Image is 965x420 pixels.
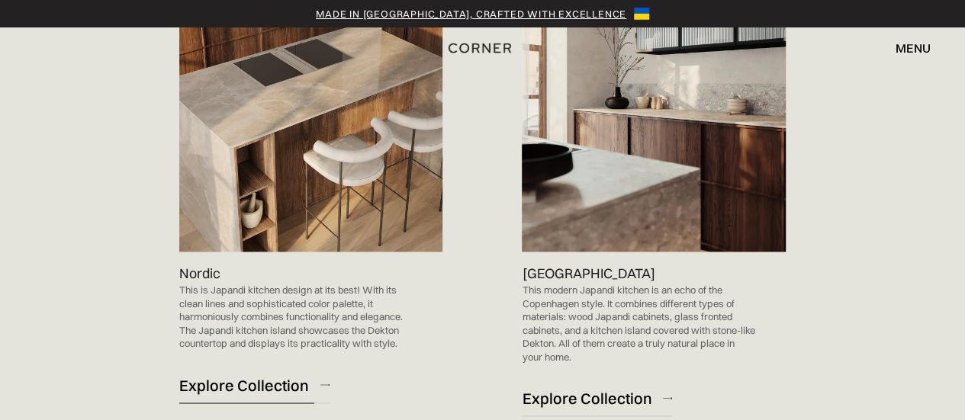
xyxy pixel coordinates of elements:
a: Explore Collection [522,379,672,416]
p: Nordic [179,263,220,284]
p: [GEOGRAPHIC_DATA] [522,263,655,284]
div: Explore Collection [522,387,651,408]
div: Explore Collection [179,374,309,395]
p: This modern Japandi kitchen is an echo of the Copenhagen style. It combines different types of ma... [522,284,755,364]
a: home [451,38,514,58]
a: Explore Collection [179,366,330,403]
div: menu [896,42,931,54]
p: This is Japandi kitchen design at its best! With its clean lines and sophisticated color palette,... [179,284,413,351]
div: menu [880,35,931,61]
a: Made in [GEOGRAPHIC_DATA], crafted with excellence [316,6,626,21]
